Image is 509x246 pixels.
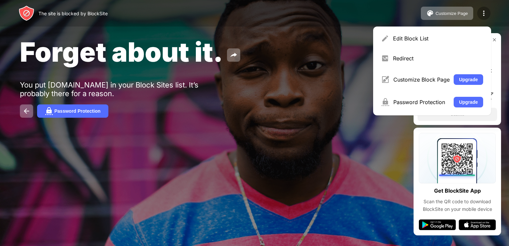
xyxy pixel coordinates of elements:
[419,219,456,230] img: google-play.svg
[393,55,483,62] div: Redirect
[435,11,468,16] div: Customize Page
[38,11,108,16] div: The site is blocked by BlockSite
[37,104,108,118] button: Password Protection
[492,37,497,42] img: rate-us-close.svg
[459,219,496,230] img: app-store.svg
[19,5,34,21] img: header-logo.svg
[381,34,389,42] img: menu-pencil.svg
[454,97,483,107] button: Upgrade
[434,186,481,196] div: Get BlockSite App
[20,36,223,68] span: Forget about it.
[421,7,473,20] button: Customize Page
[20,81,225,98] div: You put [DOMAIN_NAME] in your Block Sites list. It’s probably there for a reason.
[454,74,483,85] button: Upgrade
[393,99,450,105] div: Password Protection
[426,9,434,17] img: pallet.svg
[381,54,389,62] img: menu-redirect.svg
[23,107,30,115] img: back.svg
[419,133,496,183] img: qrcode.svg
[230,51,238,59] img: share.svg
[54,108,100,114] div: Password Protection
[393,35,483,42] div: Edit Block List
[419,198,496,213] div: Scan the QR code to download BlockSite on your mobile device
[381,98,389,106] img: menu-password.svg
[381,76,389,84] img: menu-customize.svg
[393,76,450,83] div: Customize Block Page
[45,107,53,115] img: password.svg
[480,9,488,17] img: menu-icon.svg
